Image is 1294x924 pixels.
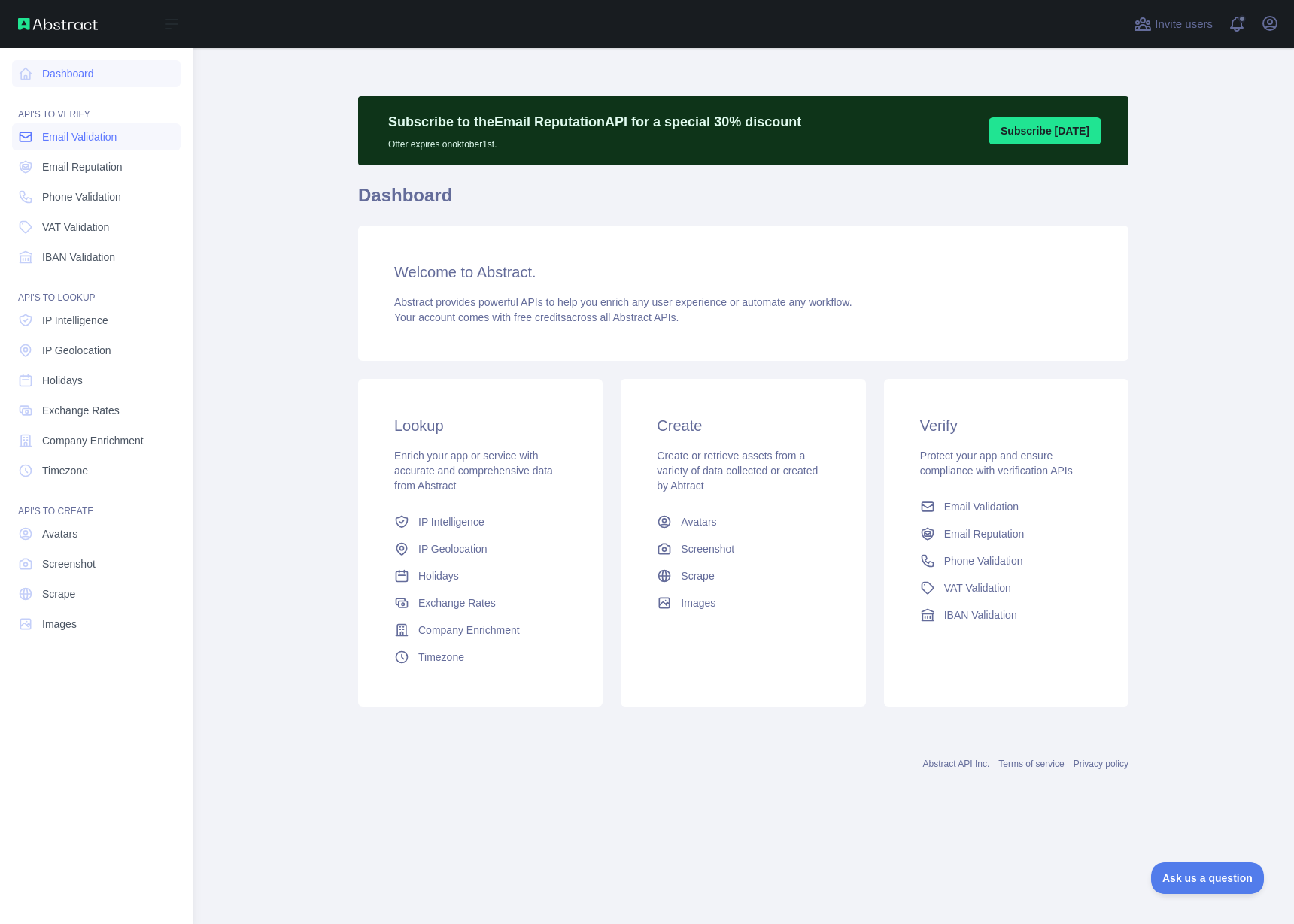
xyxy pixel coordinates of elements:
[42,129,117,144] span: Email Validation
[681,514,716,529] span: Avatars
[388,562,573,589] a: Holidays
[388,111,801,132] p: Subscribe to the Email Reputation API for a special 30 % discount
[418,595,496,610] span: Exchange Rates
[681,568,714,583] span: Scrape
[920,415,1092,436] h3: Verify
[42,343,111,358] span: IP Geolocation
[989,117,1101,144] button: Subscribe [DATE]
[657,450,818,492] span: Create or retrieve assets from a variety of data collected or created by Abtract
[12,367,181,394] a: Holidays
[1155,16,1213,33] span: Invite users
[681,595,715,610] span: Images
[914,547,1098,574] a: Phone Validation
[42,189,121,204] span: Phone Validation
[42,403,120,418] span: Exchange Rates
[388,589,573,617] a: Exchange Rates
[394,262,1092,283] h3: Welcome to Abstract.
[914,574,1098,601] a: VAT Validation
[651,562,835,589] a: Scrape
[12,274,181,304] div: API'S TO LOOKUP
[944,607,1017,623] span: IBAN Validation
[42,220,109,235] span: VAT Validation
[1151,862,1264,894] iframe: Toggle Customer Support
[920,450,1073,477] span: Protect your app and ensure compliance with verification APIs
[42,433,144,448] span: Company Enrichment
[418,623,520,638] span: Company Enrichment
[388,535,573,562] a: IP Geolocation
[418,514,484,529] span: IP Intelligence
[12,153,181,180] a: Email Reputation
[18,18,98,30] img: Abstract API
[914,493,1098,520] a: Email Validation
[418,541,488,556] span: IP Geolocation
[914,601,1098,629] a: IBAN Validation
[998,759,1064,769] a: Terms of service
[12,90,181,120] div: API'S TO VERIFY
[1074,759,1128,769] a: Privacy policy
[42,526,77,541] span: Avatars
[944,499,1019,514] span: Email Validation
[12,610,181,638] a: Images
[388,617,573,644] a: Company Enrichment
[42,313,108,328] span: IP Intelligence
[388,508,573,535] a: IP Intelligence
[42,556,96,571] span: Screenshot
[358,183,1128,220] h1: Dashboard
[42,586,75,601] span: Scrape
[944,526,1025,541] span: Email Reputation
[681,541,734,556] span: Screenshot
[12,337,181,364] a: IP Geolocation
[1131,12,1216,36] button: Invite users
[12,123,181,150] a: Email Validation
[12,457,181,484] a: Timezone
[12,244,181,271] a: IBAN Validation
[12,487,181,517] div: API'S TO CREATE
[923,759,990,769] a: Abstract API Inc.
[394,311,679,323] span: Your account comes with across all Abstract APIs.
[418,568,459,583] span: Holidays
[944,580,1011,595] span: VAT Validation
[12,580,181,607] a: Scrape
[394,415,567,436] h3: Lookup
[12,427,181,454] a: Company Enrichment
[12,307,181,334] a: IP Intelligence
[914,520,1098,547] a: Email Reputation
[42,250,115,265] span: IBAN Validation
[418,650,464,665] span: Timezone
[651,589,835,617] a: Images
[42,617,77,632] span: Images
[651,508,835,535] a: Avatars
[12,520,181,547] a: Avatars
[12,550,181,577] a: Screenshot
[388,132,801,150] p: Offer expires on oktober 1st.
[42,159,123,174] span: Email Reputation
[394,450,553,492] span: Enrich your app or service with accurate and comprehensive data from Abstract
[12,60,181,87] a: Dashboard
[12,214,181,241] a: VAT Validation
[12,183,181,211] a: Phone Validation
[388,644,573,671] a: Timezone
[944,553,1023,568] span: Phone Validation
[42,463,88,478] span: Timezone
[657,415,829,436] h3: Create
[12,397,181,424] a: Exchange Rates
[394,296,852,308] span: Abstract provides powerful APIs to help you enrich any user experience or automate any workflow.
[651,535,835,562] a: Screenshot
[42,373,83,388] span: Holidays
[514,311,566,323] span: free credits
